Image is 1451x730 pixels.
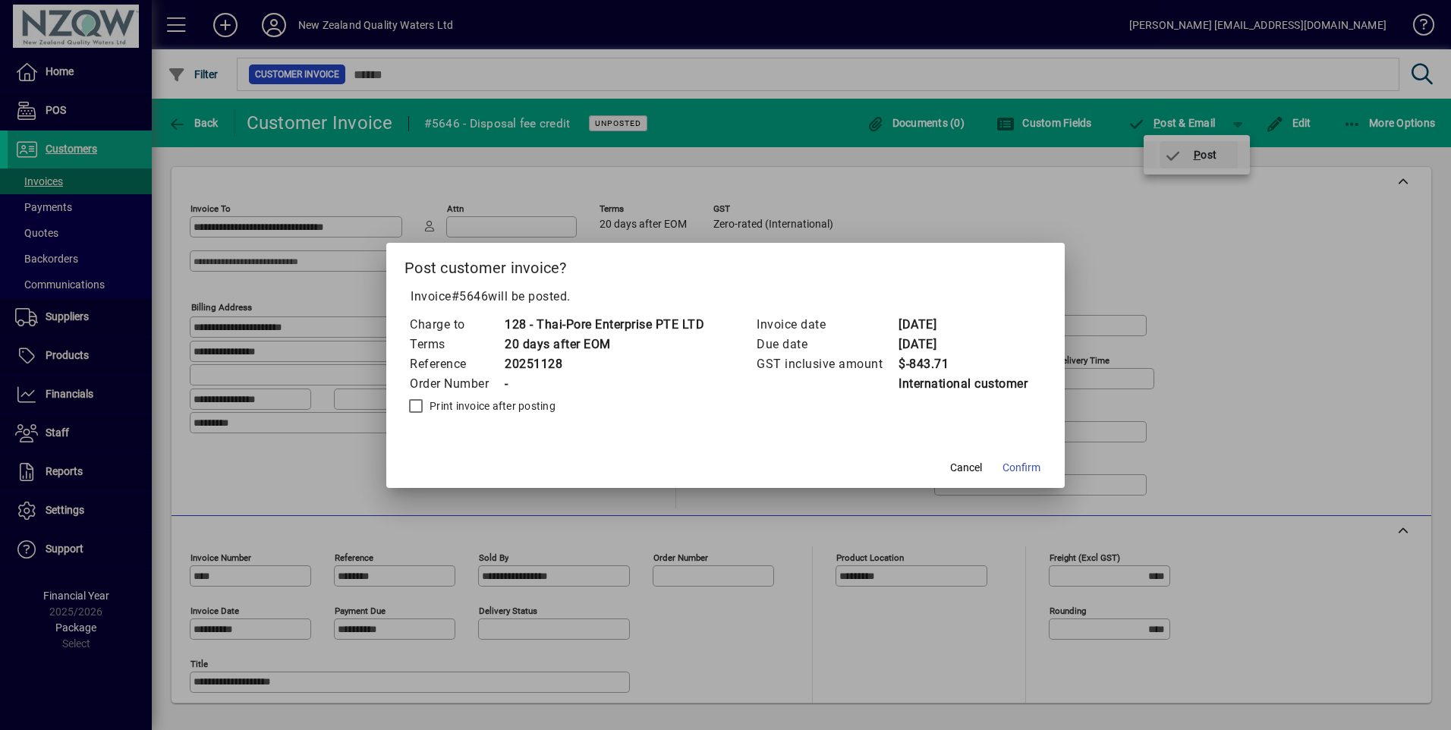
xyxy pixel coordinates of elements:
[504,335,704,354] td: 20 days after EOM
[898,354,1028,374] td: $-843.71
[409,354,504,374] td: Reference
[898,335,1028,354] td: [DATE]
[504,374,704,394] td: -
[898,374,1028,394] td: International customer
[756,335,898,354] td: Due date
[409,374,504,394] td: Order Number
[404,288,1047,306] p: Invoice will be posted .
[409,335,504,354] td: Terms
[756,354,898,374] td: GST inclusive amount
[756,315,898,335] td: Invoice date
[996,455,1047,482] button: Confirm
[409,315,504,335] td: Charge to
[426,398,556,414] label: Print invoice after posting
[898,315,1028,335] td: [DATE]
[452,289,489,304] span: #5646
[386,243,1065,287] h2: Post customer invoice?
[504,354,704,374] td: 20251128
[1002,460,1040,476] span: Confirm
[950,460,982,476] span: Cancel
[942,455,990,482] button: Cancel
[504,315,704,335] td: 128 - Thai-Pore Enterprise PTE LTD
